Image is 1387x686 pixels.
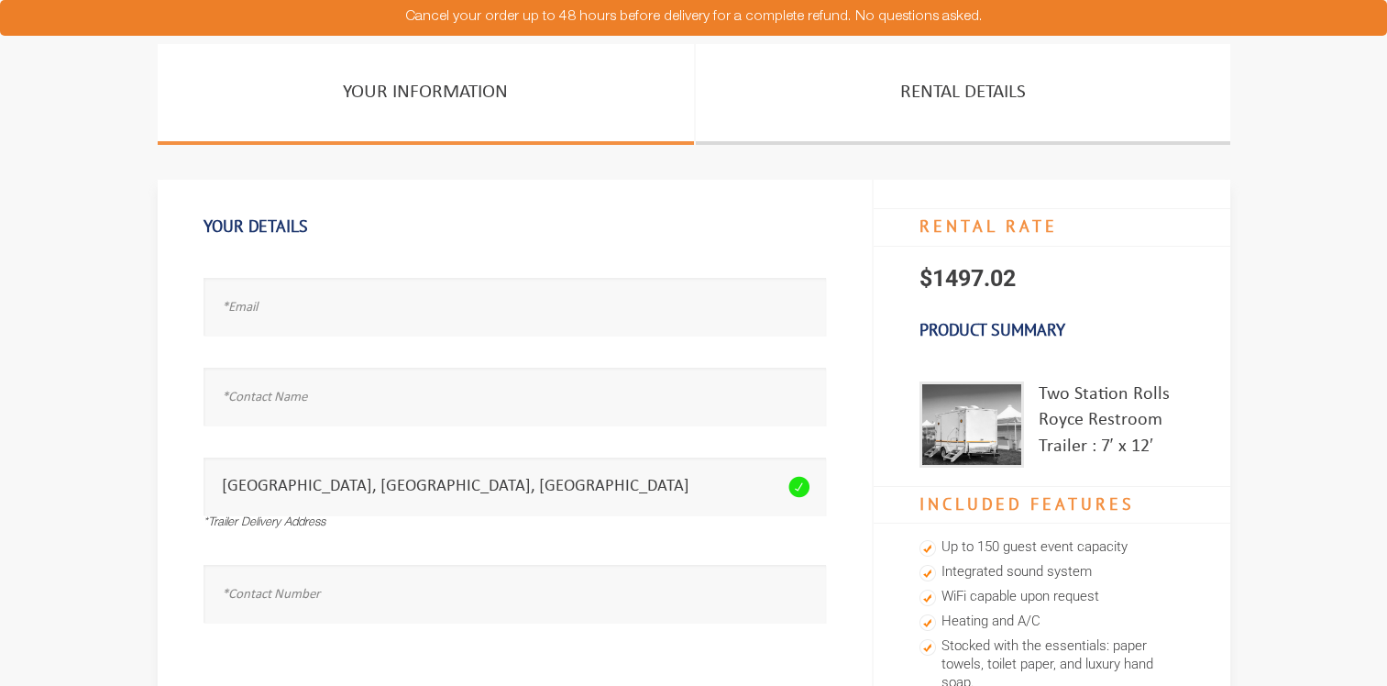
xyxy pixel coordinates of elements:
[204,565,826,623] input: *Contact Number
[874,208,1230,247] h4: RENTAL RATE
[204,278,826,336] input: *Email
[874,247,1230,311] p: $1497.02
[874,486,1230,525] h4: Included Features
[158,44,694,145] a: Your Information
[204,515,826,533] div: *Trailer Delivery Address
[1039,382,1184,468] div: Two Station Rolls Royce Restroom Trailer : 7′ x 12′
[696,44,1230,145] a: Rental Details
[204,458,826,515] input: *Trailer Delivery Address
[919,610,1184,635] li: Heating and A/C
[874,311,1230,349] h3: Product Summary
[919,585,1184,610] li: WiFi capable upon request
[204,368,826,426] input: *Contact Name
[1314,613,1387,686] button: Live Chat
[919,536,1184,560] li: Up to 150 guest event capacity
[919,560,1184,585] li: Integrated sound system
[204,207,826,246] h1: Your Details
